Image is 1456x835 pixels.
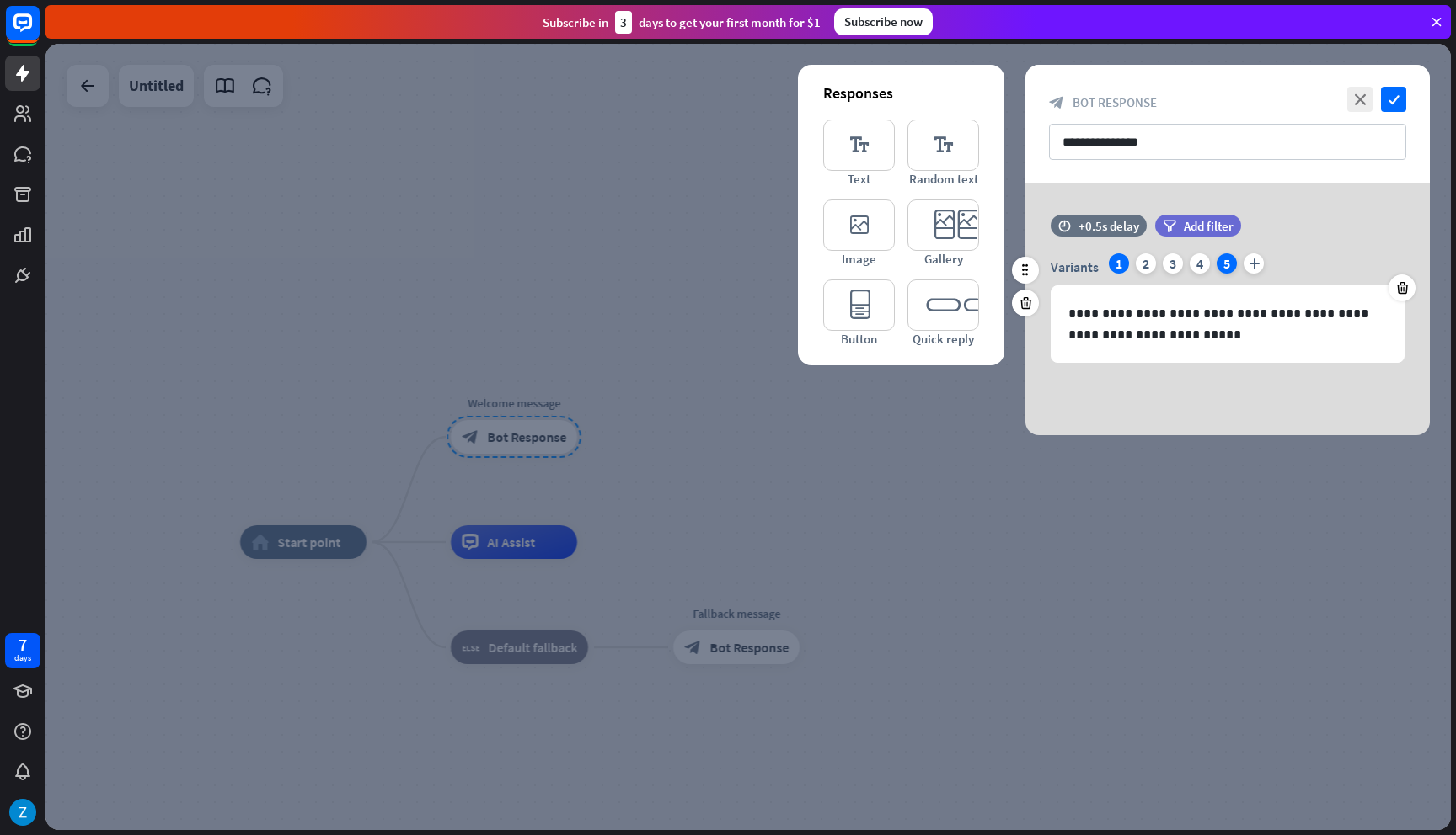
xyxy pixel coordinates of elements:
div: 1 [1109,253,1129,274]
div: 2 [1136,253,1156,274]
div: 5 [1217,253,1237,274]
span: Bot Response [1073,94,1157,110]
span: Add filter [1184,218,1234,234]
i: check [1381,87,1406,112]
div: 7 [19,637,27,652]
div: days [14,652,31,664]
i: time [1058,220,1071,231]
div: Subscribe in days to get your first month for $1 [543,11,821,34]
i: block_bot_response [1049,95,1064,110]
div: Subscribe now [834,8,933,35]
i: close [1347,87,1373,112]
a: 7 days [5,633,40,668]
span: Variants [1051,258,1099,275]
div: 3 [615,11,632,34]
i: plus [1244,253,1264,274]
div: 3 [1163,253,1183,274]
div: +0.5s delay [1079,218,1139,234]
i: filter [1163,220,1176,232]
div: 4 [1190,253,1210,274]
button: Open LiveChat chat widget [13,7,64,57]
